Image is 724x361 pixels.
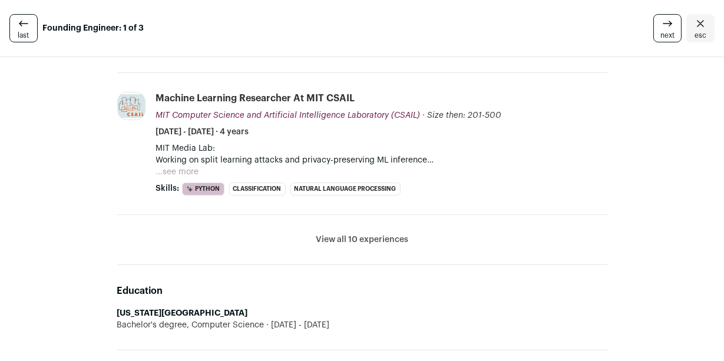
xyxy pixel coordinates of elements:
[156,92,355,105] div: Machine Learning Researcher at MIT CSAIL
[316,234,408,246] button: View all 10 experiences
[265,319,330,331] span: [DATE] - [DATE]
[686,14,715,42] a: Close
[229,183,286,196] li: Classification
[156,166,199,178] button: ...see more
[9,14,38,42] a: last
[423,111,502,120] span: · Size then: 201-500
[156,126,249,138] span: [DATE] - [DATE] · 4 years
[118,94,145,118] img: e35bcde6f8df7c58d636eb68b1e0109e1bc6d1fd058a0fb11250f63186920191.jpg
[182,183,224,196] li: Python
[653,14,682,42] a: next
[660,31,675,40] span: next
[42,22,144,34] strong: Founding Engineer: 1 of 3
[695,31,706,40] span: esc
[290,183,401,196] li: Natural Language Processing
[117,309,248,317] strong: [US_STATE][GEOGRAPHIC_DATA]
[156,143,607,166] p: MIT Media Lab: Working on split learning attacks and privacy-preserving ML inference
[156,111,421,120] span: MIT Computer Science and Artificial Intelligence Laboratory (CSAIL)
[117,284,607,298] h2: Education
[117,319,607,331] div: Bachelor's degree, Computer Science
[18,31,29,40] span: last
[156,183,180,194] span: Skills:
